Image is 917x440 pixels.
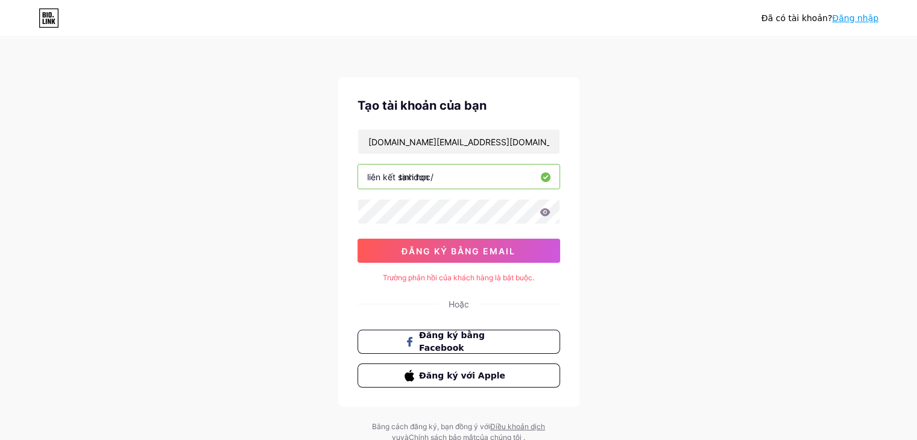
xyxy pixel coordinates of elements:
input: tên người dùng [358,165,559,189]
font: đăng ký bằng email [402,246,515,256]
font: Đăng ký với Apple [419,371,505,380]
font: Tạo tài khoản của bạn [358,98,487,113]
a: Đăng nhập [832,13,878,23]
font: Trường phản hồi của khách hàng là bắt buộc. [383,273,534,282]
button: Đăng ký với Apple [358,363,560,388]
font: liên kết sinh học/ [367,172,433,182]
button: Đăng ký bằng Facebook [358,330,560,354]
input: E-mail [358,130,559,154]
font: Bằng cách đăng ký, bạn đồng ý với [372,422,490,431]
button: đăng ký bằng email [358,239,560,263]
font: Đã có tài khoản? [761,13,832,23]
font: Đăng ký bằng Facebook [419,330,485,353]
font: Hoặc [449,299,469,309]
